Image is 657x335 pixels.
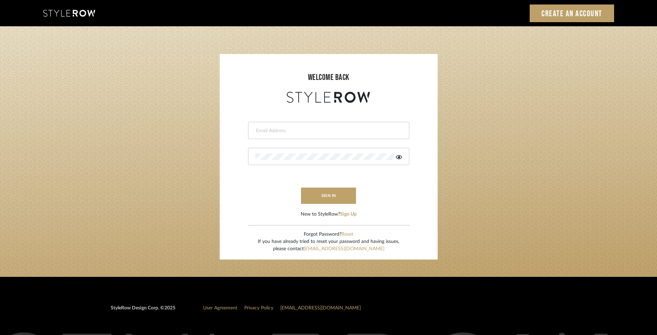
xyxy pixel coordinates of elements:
[255,127,400,134] input: Email Address
[301,211,357,218] div: New to StyleRow?
[340,211,357,218] button: Sign Up
[258,231,399,238] div: Forgot Password?
[341,231,353,238] button: Reset
[280,306,361,310] a: [EMAIL_ADDRESS][DOMAIN_NAME]
[203,306,237,310] a: User Agreement
[258,238,399,253] div: If you have already tried to reset your password and having issues, please contact
[227,71,431,84] div: welcome back
[111,305,175,317] div: StyleRow Design Corp. ©2025
[301,188,356,204] button: sign in
[530,4,614,22] a: Create an Account
[244,306,273,310] a: Privacy Policy
[304,246,384,251] a: [EMAIL_ADDRESS][DOMAIN_NAME]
